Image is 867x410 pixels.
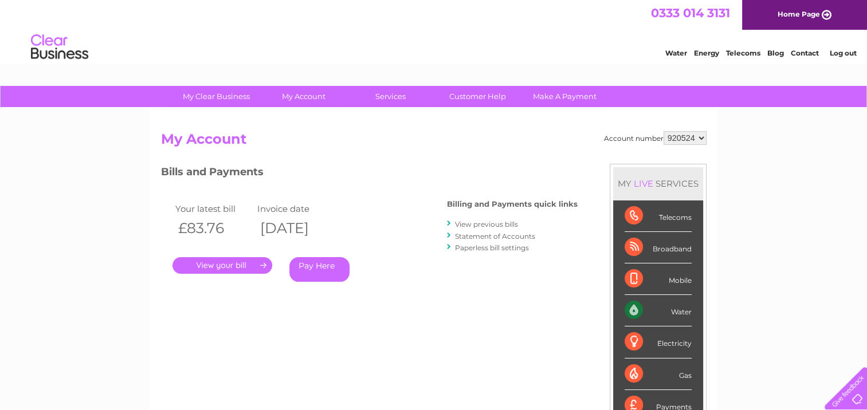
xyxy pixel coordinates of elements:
div: LIVE [631,178,656,189]
a: Customer Help [430,86,525,107]
a: Telecoms [726,49,760,57]
img: logo.png [30,30,89,65]
a: Statement of Accounts [455,232,535,241]
div: Water [625,295,692,326]
h4: Billing and Payments quick links [447,200,578,208]
a: Make A Payment [517,86,612,107]
h3: Bills and Payments [161,164,578,184]
div: Electricity [625,326,692,358]
a: Energy [694,49,719,57]
a: Services [343,86,438,107]
div: Account number [604,131,707,145]
a: Paperless bill settings [455,243,529,252]
div: Clear Business is a trading name of Verastar Limited (registered in [GEOGRAPHIC_DATA] No. 3667643... [163,6,705,56]
a: My Account [256,86,351,107]
a: Contact [791,49,819,57]
a: My Clear Business [169,86,264,107]
div: Telecoms [625,200,692,232]
div: Gas [625,358,692,390]
a: 0333 014 3131 [651,6,730,20]
th: [DATE] [254,216,337,240]
td: Your latest bill [172,201,255,216]
a: Water [665,49,687,57]
a: Blog [767,49,784,57]
div: Mobile [625,263,692,295]
th: £83.76 [172,216,255,240]
td: Invoice date [254,201,337,216]
a: Log out [829,49,856,57]
a: . [172,257,272,274]
h2: My Account [161,131,707,153]
div: Broadband [625,232,692,263]
a: Pay Here [289,257,350,282]
a: View previous bills [455,220,518,228]
div: MY SERVICES [613,167,703,200]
